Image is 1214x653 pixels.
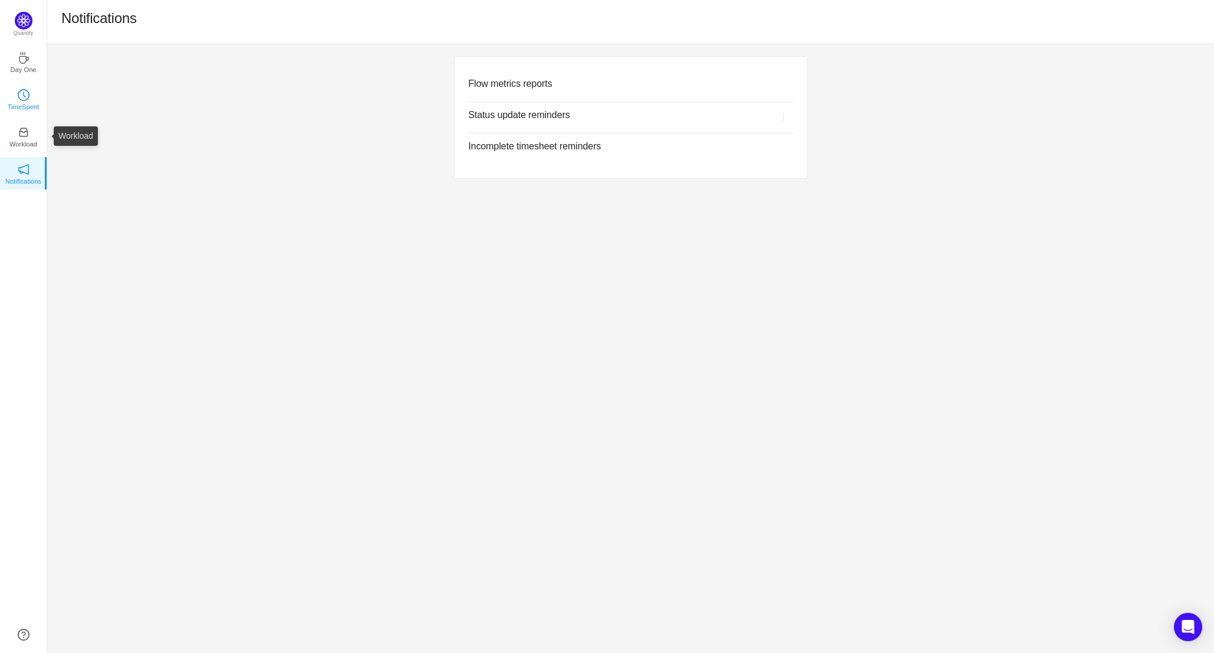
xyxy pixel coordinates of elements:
p: Quantify [14,30,34,38]
i: icon: inbox [18,126,30,138]
img: Quantify [15,12,32,30]
h3: Flow metrics reports [469,78,760,90]
a: icon: inboxWorkload [18,130,30,142]
h3: Incomplete timesheet reminders [469,141,760,152]
p: Day One [10,64,36,75]
i: icon: notification [18,164,30,175]
p: Notifications [5,176,41,187]
h1: Notifications [61,9,137,27]
a: icon: question-circle [18,629,30,641]
a: icon: clock-circleTimeSpent [18,93,30,105]
a: icon: notificationNotifications [18,167,30,179]
p: TimeSpent [8,102,40,112]
i: icon: coffee [18,52,30,64]
p: Workload [9,139,37,149]
div: Open Intercom Messenger [1174,613,1202,641]
i: icon: clock-circle [18,89,30,101]
h3: Status update reminders [469,109,751,121]
a: icon: coffeeDay One [18,55,30,67]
